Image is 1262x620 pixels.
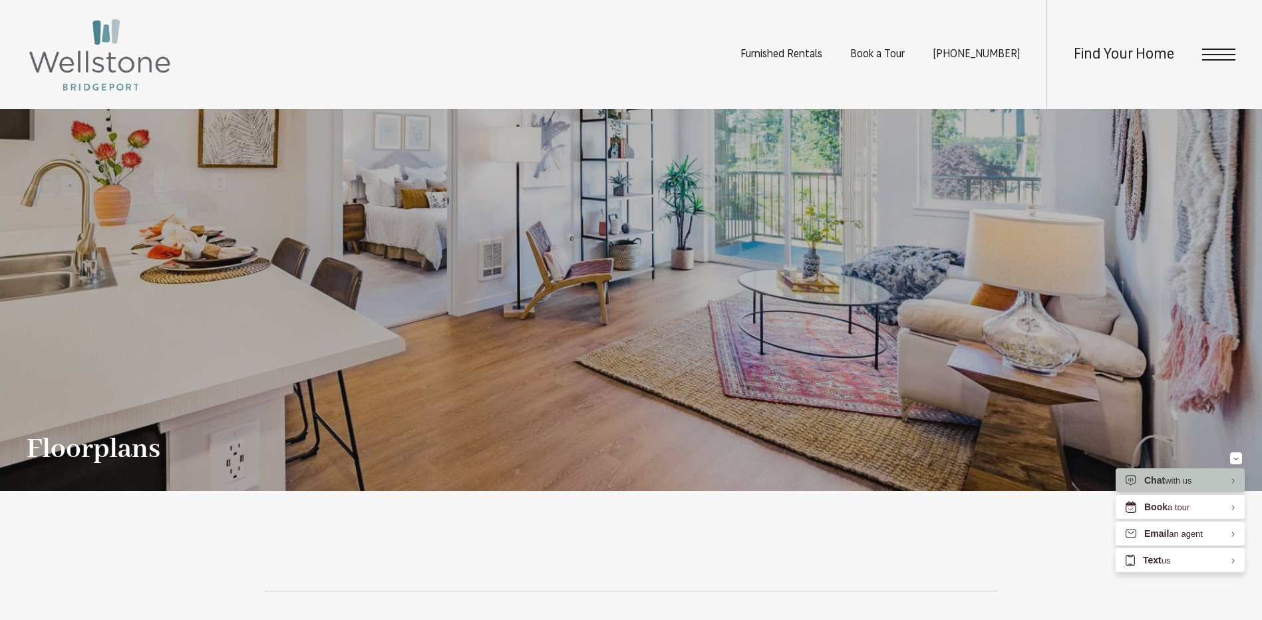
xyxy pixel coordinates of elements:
h1: Floorplans [27,434,160,464]
a: Furnished Rentals [740,49,822,60]
a: Call us at (253) 400-3144 [933,49,1020,60]
img: Wellstone [27,17,173,93]
button: Open Menu [1202,49,1235,61]
a: Book a Tour [850,49,905,60]
span: [PHONE_NUMBER] [933,49,1020,60]
a: Find Your Home [1074,47,1174,63]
